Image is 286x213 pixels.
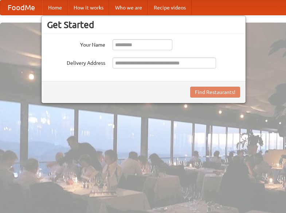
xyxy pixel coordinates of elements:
[0,0,42,15] a: FoodMe
[148,0,192,15] a: Recipe videos
[42,0,68,15] a: Home
[190,87,240,98] button: Find Restaurants!
[47,39,105,48] label: Your Name
[68,0,109,15] a: How it works
[47,58,105,67] label: Delivery Address
[109,0,148,15] a: Who we are
[47,19,240,30] h3: Get Started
